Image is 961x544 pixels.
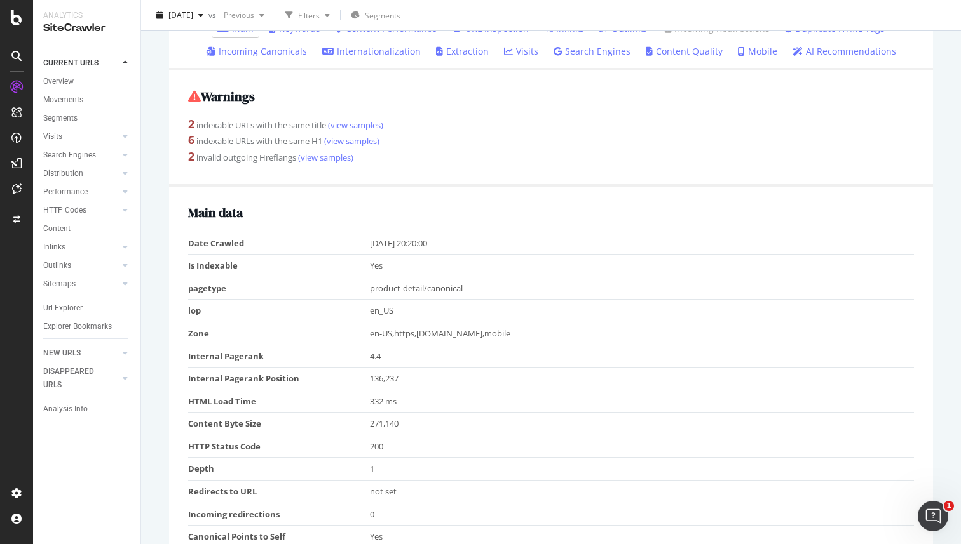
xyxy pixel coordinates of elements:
[370,232,915,255] td: [DATE] 20:20:00
[43,21,130,36] div: SiteCrawler
[436,45,489,58] a: Extraction
[298,10,320,20] div: Filters
[370,300,915,322] td: en_US
[43,222,71,236] div: Content
[322,135,379,147] a: (view samples)
[944,501,954,511] span: 1
[646,45,723,58] a: Content Quality
[43,241,65,254] div: Inlinks
[43,93,132,107] a: Movements
[504,45,538,58] a: Visits
[43,259,119,272] a: Outlinks
[43,75,132,88] a: Overview
[43,167,83,180] div: Distribution
[43,222,132,236] a: Content
[188,132,194,147] strong: 6
[208,10,219,20] span: vs
[188,458,370,481] td: Depth
[370,368,915,390] td: 136,237
[43,259,71,272] div: Outlinks
[43,347,81,360] div: NEW URLS
[43,320,132,333] a: Explorer Bookmarks
[151,5,208,25] button: [DATE]
[43,130,62,143] div: Visits
[370,413,915,435] td: 271,140
[370,486,908,498] div: not set
[43,75,74,88] div: Overview
[188,435,370,458] td: HTTP Status Code
[370,255,915,277] td: Yes
[280,5,335,25] button: Filters
[168,10,193,20] span: 2025 Aug. 1st
[188,368,370,390] td: Internal Pagerank Position
[188,132,914,149] div: indexable URLs with the same H1
[43,112,132,125] a: Segments
[43,185,88,199] div: Performance
[43,130,119,143] a: Visits
[43,185,119,199] a: Performance
[43,402,88,416] div: Analysis Info
[188,413,370,435] td: Content Byte Size
[43,320,112,333] div: Explorer Bookmarks
[188,232,370,255] td: Date Crawled
[738,45,777,58] a: Mobile
[188,206,914,220] h2: Main data
[370,390,915,413] td: 332 ms
[43,302,83,315] div: Url Explorer
[43,149,119,162] a: Search Engines
[43,241,119,254] a: Inlinks
[207,45,307,58] a: Incoming Canonicals
[370,322,915,345] td: en-US,https,[DOMAIN_NAME],mobile
[43,56,119,70] a: CURRENT URLS
[188,345,370,368] td: Internal Pagerank
[43,167,119,180] a: Distribution
[188,255,370,277] td: Is Indexable
[43,277,76,291] div: Sitemaps
[188,277,370,300] td: pagetype
[219,10,254,20] span: Previous
[188,149,194,164] strong: 2
[43,277,119,291] a: Sitemaps
[370,435,915,458] td: 200
[43,10,130,21] div: Analytics
[188,390,370,413] td: HTML Load Time
[188,116,914,133] div: indexable URLs with the same title
[188,300,370,322] td: lop
[43,112,78,125] div: Segments
[43,365,119,392] a: DISAPPEARED URLS
[188,322,370,345] td: Zone
[188,480,370,503] td: Redirects to URL
[370,531,908,543] div: Yes
[370,345,915,368] td: 4.4
[188,503,370,526] td: Incoming redirections
[43,56,99,70] div: CURRENT URLS
[370,503,915,526] td: 0
[43,402,132,416] a: Analysis Info
[43,365,107,392] div: DISAPPEARED URLS
[554,45,630,58] a: Search Engines
[43,302,132,315] a: Url Explorer
[322,45,421,58] a: Internationalization
[188,90,914,103] h2: Warnings
[370,458,915,481] td: 1
[43,149,96,162] div: Search Engines
[43,93,83,107] div: Movements
[219,5,269,25] button: Previous
[365,10,400,21] span: Segments
[43,204,119,217] a: HTTP Codes
[188,149,914,165] div: invalid outgoing Hreflangs
[918,501,948,531] iframe: Intercom live chat
[188,116,194,131] strong: 2
[793,45,896,58] a: AI Recommendations
[370,277,915,300] td: product-detail/canonical
[43,204,86,217] div: HTTP Codes
[296,152,353,163] a: (view samples)
[346,5,406,25] button: Segments
[326,119,383,131] a: (view samples)
[43,347,119,360] a: NEW URLS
